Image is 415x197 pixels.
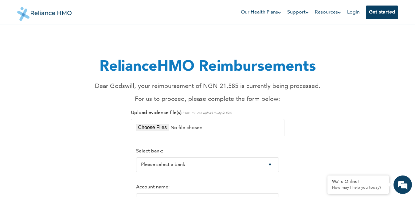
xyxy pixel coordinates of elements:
a: Our Health Plans [241,9,281,16]
span: (Hint: You can upload multiple files) [182,112,232,115]
label: Select bank: [136,149,163,154]
div: We're Online! [332,179,384,184]
p: Dear Godswill, your reimbursement of NGN 21,585 is currently being processed. [95,82,320,91]
p: How may I help you today? [332,185,384,190]
h1: RelianceHMO Reimbursements [95,56,320,78]
label: Account name: [136,185,170,190]
img: Reliance HMO's Logo [17,2,72,21]
a: Resources [315,9,341,16]
button: Get started [366,6,398,19]
a: Support [287,9,309,16]
a: Login [347,10,360,15]
p: For us to proceed, please complete the form below: [95,95,320,104]
label: Upload evidence file(s): [131,110,232,115]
